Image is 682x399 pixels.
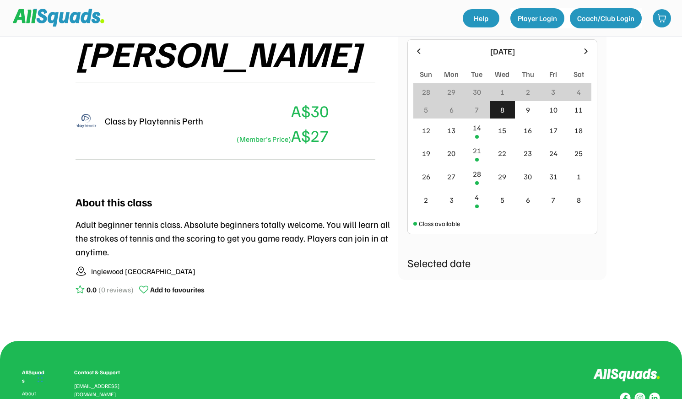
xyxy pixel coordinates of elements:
div: Sun [420,69,432,80]
div: Inglewood [GEOGRAPHIC_DATA] [91,266,195,277]
div: 4 [577,86,581,97]
button: Coach/Club Login [570,8,642,28]
div: 8 [500,104,504,115]
div: 8 [577,194,581,205]
div: 2 [526,86,530,97]
div: Add to favourites [150,284,205,295]
div: 23 [524,148,532,159]
div: 3 [449,194,454,205]
div: 28 [473,168,481,179]
div: 31 [549,171,558,182]
div: Class by Playtennis Perth [105,114,203,128]
button: Player Login [510,8,564,28]
div: Tue [471,69,482,80]
div: 29 [498,171,506,182]
div: 19 [422,148,430,159]
img: playtennis%20blue%20logo%201.png [76,110,97,132]
font: (Member's Price) [237,135,291,144]
div: 16 [524,125,532,136]
div: 3 [551,86,555,97]
div: 30 [473,86,481,97]
img: Logo%20inverted.svg [593,368,660,382]
div: [DATE] [429,45,576,58]
div: 28 [422,86,430,97]
div: Wed [495,69,509,80]
img: shopping-cart-01%20%281%29.svg [657,14,666,23]
div: (0 reviews) [98,284,134,295]
div: 6 [526,194,530,205]
div: Class available [419,219,460,228]
div: 14 [473,122,481,133]
div: 18 [574,125,583,136]
div: [EMAIL_ADDRESS][DOMAIN_NAME] [74,382,131,399]
div: 1 [500,86,504,97]
div: 30 [524,171,532,182]
div: 4 [475,192,479,203]
div: 7 [475,104,479,115]
div: 27 [447,171,455,182]
div: 26 [422,171,430,182]
div: Fri [549,69,557,80]
div: 25 [574,148,583,159]
div: 6 [449,104,454,115]
div: 5 [424,104,428,115]
div: 10 [549,104,558,115]
div: Adult beginner tennis class. Absolute beginners totally welcome. You will learn all the strokes o... [76,217,398,259]
div: 1 [577,171,581,182]
img: Squad%20Logo.svg [13,9,104,26]
div: Mon [444,69,459,80]
a: Help [463,9,499,27]
div: About this class [76,194,152,210]
div: 0.0 [87,284,97,295]
div: 24 [549,148,558,159]
div: Sat [574,69,584,80]
div: A$27 [233,123,329,148]
div: A$30 [291,98,329,123]
div: 15 [498,125,506,136]
div: 17 [549,125,558,136]
div: 2 [424,194,428,205]
div: 9 [526,104,530,115]
div: Contact & Support [74,368,131,377]
div: Selected date [407,254,597,271]
div: 29 [447,86,455,97]
div: 7 [551,194,555,205]
div: 5 [500,194,504,205]
div: 21 [473,145,481,156]
div: Thu [522,69,534,80]
div: 13 [447,125,455,136]
div: 22 [498,148,506,159]
div: 20 [447,148,455,159]
div: 11 [574,104,583,115]
div: 12 [422,125,430,136]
